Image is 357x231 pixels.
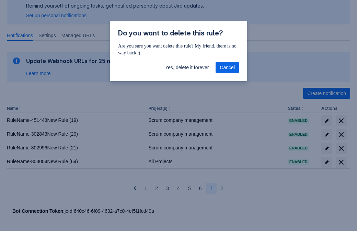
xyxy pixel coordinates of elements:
[118,29,223,37] span: Do you want to delete this rule?
[161,62,213,73] button: Yes, delete it forever
[220,62,235,73] span: Cancel
[216,62,239,73] button: Cancel
[165,62,209,73] span: Yes, delete it forever
[118,43,239,56] p: Are you sure you want delete this rule? My friend, there is no way back :(.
